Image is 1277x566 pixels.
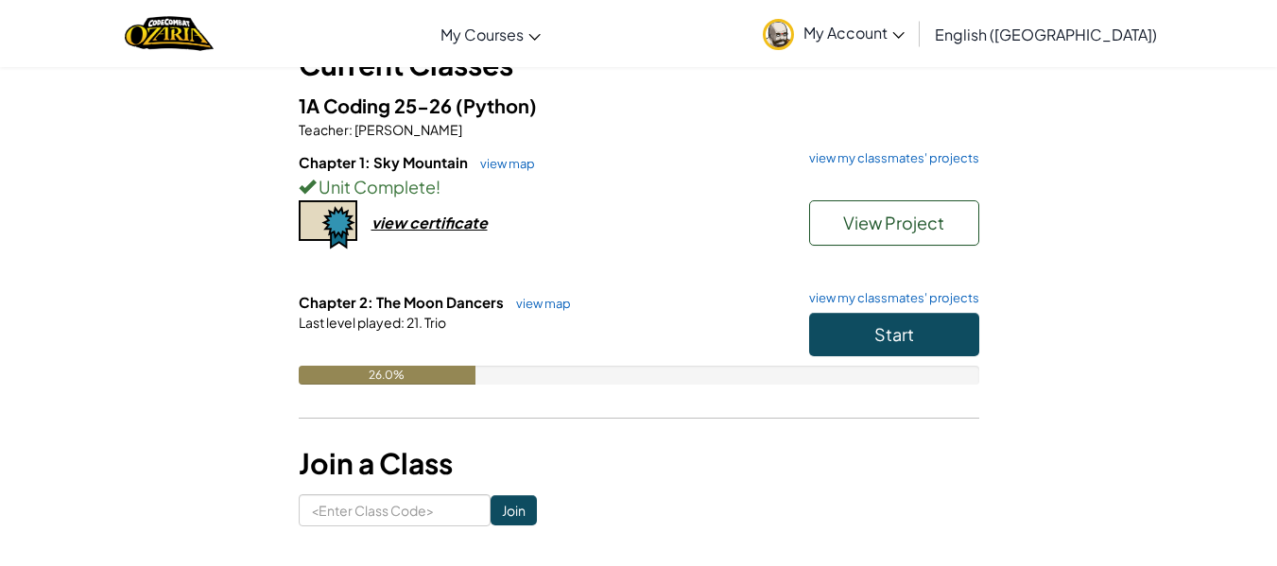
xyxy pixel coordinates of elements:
h3: Join a Class [299,442,979,485]
span: : [349,121,353,138]
span: : [401,314,405,331]
span: (Python) [456,94,537,117]
span: Chapter 1: Sky Mountain [299,153,471,171]
span: ! [436,176,440,197]
img: Home [125,14,213,53]
span: Start [874,323,914,345]
span: Teacher [299,121,349,138]
a: view map [471,156,535,171]
span: [PERSON_NAME] [353,121,462,138]
span: Chapter 2: The Moon Dancers [299,293,507,311]
input: <Enter Class Code> [299,494,491,526]
span: English ([GEOGRAPHIC_DATA]) [935,25,1157,44]
a: view certificate [299,213,488,232]
span: 21. [405,314,423,331]
a: view my classmates' projects [800,292,979,304]
a: Ozaria by CodeCombat logo [125,14,213,53]
span: My Account [803,23,905,43]
span: Unit Complete [316,176,436,197]
input: Join [491,495,537,525]
span: Last level played [299,314,401,331]
div: 26.0% [299,366,475,385]
span: My Courses [440,25,524,44]
div: view certificate [371,213,488,232]
a: My Account [753,4,914,63]
a: My Courses [431,9,550,60]
span: Trio [423,314,446,331]
a: view map [507,296,571,311]
a: English ([GEOGRAPHIC_DATA]) [925,9,1166,60]
button: View Project [809,200,979,246]
span: View Project [843,212,944,233]
img: certificate-icon.png [299,200,357,249]
span: 1A Coding 25-26 [299,94,456,117]
a: view my classmates' projects [800,152,979,164]
button: Start [809,313,979,356]
img: avatar [763,19,794,50]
